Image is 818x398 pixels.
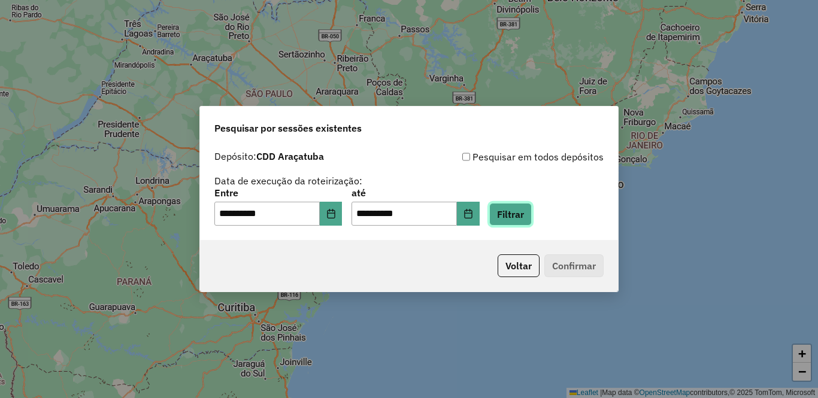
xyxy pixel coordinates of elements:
[214,174,362,188] label: Data de execução da roteirização:
[256,150,324,162] strong: CDD Araçatuba
[498,254,540,277] button: Voltar
[320,202,343,226] button: Choose Date
[214,149,324,163] label: Depósito:
[214,186,342,200] label: Entre
[489,203,532,226] button: Filtrar
[352,186,479,200] label: até
[214,121,362,135] span: Pesquisar por sessões existentes
[409,150,604,164] div: Pesquisar em todos depósitos
[457,202,480,226] button: Choose Date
